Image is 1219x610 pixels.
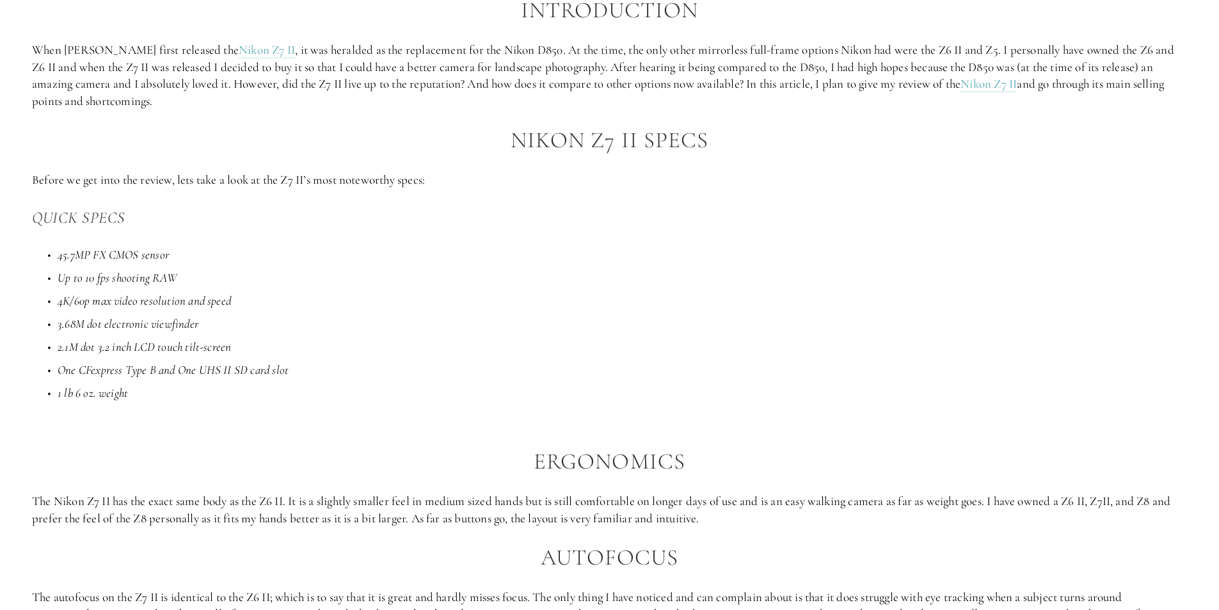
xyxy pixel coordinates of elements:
em: 4K/60p max video resolution and speed [58,293,231,308]
p: The Nikon Z7 II has the exact same body as the Z6 II. It is a slightly smaller feel in medium siz... [32,493,1187,527]
em: 1 lb 6 oz. weight [58,385,128,400]
p: Before we get into the review, lets take a look at the Z7 II’s most noteworthy specs: [32,172,1187,189]
em: One CFexpress Type B and One UHS II SD card slot [58,362,289,377]
em: 2.1M dot 3.2 inch LCD touch tilt-screen [58,339,231,354]
h2: Autofocus [32,545,1187,570]
p: When [PERSON_NAME] first released the , it was heralded as the replacement for the Nikon D850. At... [32,42,1187,109]
em: QUICK SPECS [32,208,125,227]
a: Nikon Z7 II [239,42,295,58]
h2: Ergonomics [32,449,1187,474]
h2: Nikon Z7 II Specs [32,128,1187,153]
em: 45.7MP FX CMOS sensor [58,247,169,262]
em: 3.68M dot electronic viewfinder [58,316,198,331]
em: Up to 10 fps shooting RAW [58,270,177,285]
a: Nikon Z7 II [960,76,1017,92]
